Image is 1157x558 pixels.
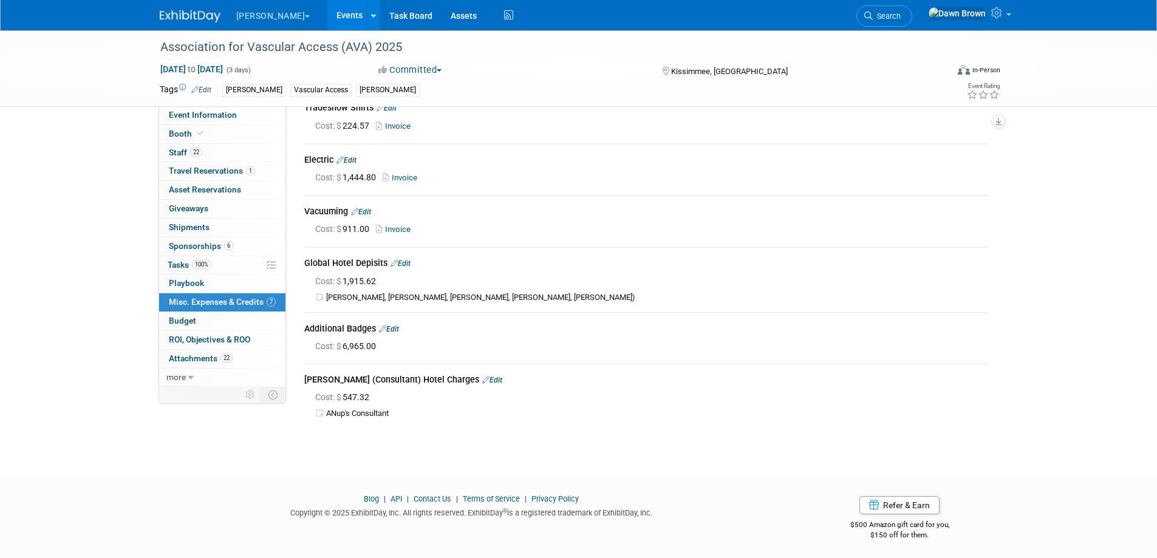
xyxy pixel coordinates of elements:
[159,350,285,368] a: Attachments22
[315,224,343,234] span: Cost: $
[169,278,204,288] span: Playbook
[169,316,196,325] span: Budget
[168,260,211,270] span: Tasks
[192,260,211,269] span: 100%
[876,63,1001,81] div: Event Format
[802,512,998,540] div: $500 Amazon gift card for you,
[159,125,285,143] a: Booth
[169,110,237,120] span: Event Information
[304,373,989,388] div: [PERSON_NAME] (Consultant) Hotel Charges
[453,494,461,503] span: |
[166,372,186,382] span: more
[326,293,989,303] td: [PERSON_NAME], [PERSON_NAME], [PERSON_NAME], [PERSON_NAME], [PERSON_NAME])
[169,297,276,307] span: Misc. Expenses & Credits
[336,156,357,165] a: Edit
[169,129,206,138] span: Booth
[159,274,285,293] a: Playbook
[315,276,381,286] span: 1,915.62
[224,241,233,250] span: 6
[802,530,998,540] div: $150 off for them.
[381,494,389,503] span: |
[190,148,202,157] span: 22
[156,36,929,58] div: Association for Vascular Access (AVA) 2025
[482,376,502,384] a: Edit
[503,508,507,514] sup: ®
[315,224,374,234] span: 911.00
[169,222,210,232] span: Shipments
[159,144,285,162] a: Staff22
[315,392,374,402] span: 547.32
[958,65,970,75] img: Format-Inperson.png
[304,205,989,220] div: Vacuuming
[304,322,989,337] div: Additional Badges
[191,86,211,94] a: Edit
[261,387,285,403] td: Toggle Event Tabs
[315,121,343,131] span: Cost: $
[220,353,233,362] span: 22
[160,10,220,22] img: ExhibitDay
[169,353,233,363] span: Attachments
[159,331,285,349] a: ROI, Objectives & ROO
[267,298,276,307] span: 7
[379,325,399,333] a: Edit
[159,312,285,330] a: Budget
[159,293,285,311] a: Misc. Expenses & Credits7
[376,225,415,234] a: Invoice
[160,83,211,97] td: Tags
[315,341,381,351] span: 6,965.00
[169,185,241,194] span: Asset Reservations
[159,106,285,124] a: Event Information
[186,64,197,74] span: to
[376,121,415,131] a: Invoice
[315,121,374,131] span: 224.57
[364,494,379,503] a: Blog
[159,162,285,180] a: Travel Reservations1
[290,84,352,97] div: Vascular Access
[240,387,261,403] td: Personalize Event Tab Strip
[160,505,784,519] div: Copyright © 2025 ExhibitDay, Inc. All rights reserved. ExhibitDay is a registered trademark of Ex...
[374,64,446,77] button: Committed
[197,130,203,137] i: Booth reservation complete
[463,494,520,503] a: Terms of Service
[859,496,940,514] a: Refer & Earn
[159,181,285,199] a: Asset Reservations
[315,276,343,286] span: Cost: $
[315,172,381,182] span: 1,444.80
[315,172,343,182] span: Cost: $
[671,67,788,76] span: Kissimmee, [GEOGRAPHIC_DATA]
[159,256,285,274] a: Tasks100%
[222,84,286,97] div: [PERSON_NAME]
[972,66,1000,75] div: In-Person
[159,219,285,237] a: Shipments
[391,494,402,503] a: API
[315,341,343,351] span: Cost: $
[159,200,285,218] a: Giveaways
[531,494,579,503] a: Privacy Policy
[304,257,989,271] div: Global Hotel Depisits
[873,12,901,21] span: Search
[414,494,451,503] a: Contact Us
[391,259,411,268] a: Edit
[246,166,255,175] span: 1
[225,66,251,74] span: (3 days)
[169,335,250,344] span: ROI, Objectives & ROO
[160,64,224,75] span: [DATE] [DATE]
[304,101,989,116] div: Tradeshow Shirts
[404,494,412,503] span: |
[315,392,343,402] span: Cost: $
[351,208,371,216] a: Edit
[159,369,285,387] a: more
[169,148,202,157] span: Staff
[169,203,208,213] span: Giveaways
[928,7,986,20] img: Dawn Brown
[169,241,233,251] span: Sponsorships
[169,166,255,175] span: Travel Reservations
[522,494,530,503] span: |
[356,84,420,97] div: [PERSON_NAME]
[856,5,912,27] a: Search
[383,173,422,182] a: Invoice
[326,409,989,419] td: ANup's Consultant
[377,104,397,112] a: Edit
[304,154,989,168] div: Electric
[967,83,1000,89] div: Event Rating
